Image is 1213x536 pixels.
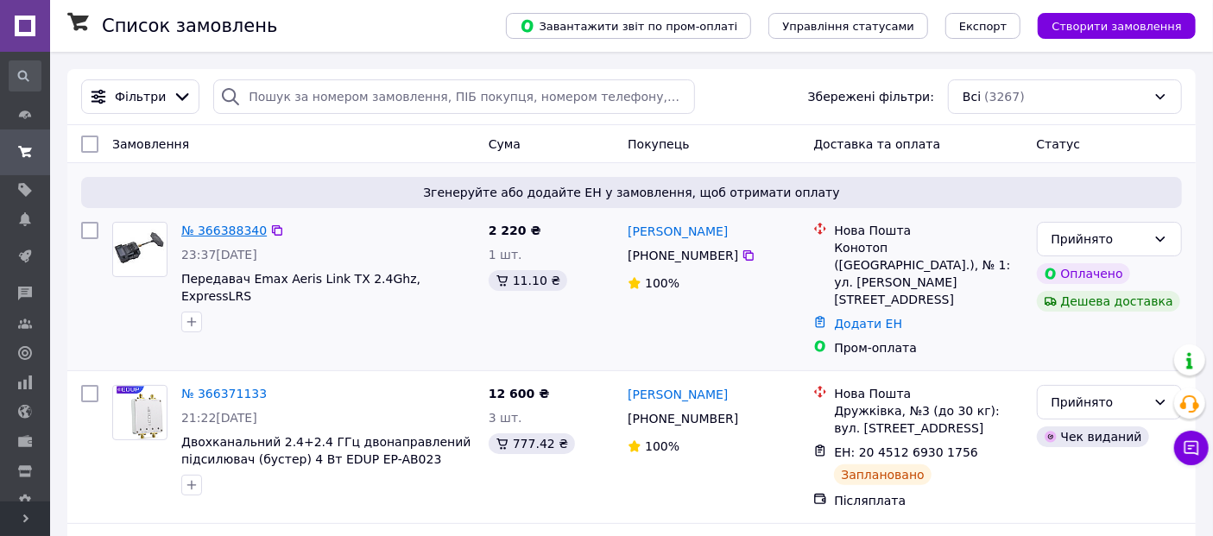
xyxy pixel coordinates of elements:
[834,339,1022,356] div: Пром-оплата
[782,20,914,33] span: Управління статусами
[1052,393,1147,412] div: Прийнято
[181,224,267,237] a: № 366388340
[624,243,742,268] div: [PHONE_NUMBER]
[645,276,679,290] span: 100%
[489,411,522,425] span: 3 шт.
[489,248,522,262] span: 1 шт.
[628,223,728,240] a: [PERSON_NAME]
[102,16,277,36] h1: Список замовлень
[959,20,1008,33] span: Експорт
[834,492,1022,509] div: Післяплата
[834,317,902,331] a: Додати ЕН
[181,411,257,425] span: 21:22[DATE]
[1037,291,1180,312] div: Дешева доставка
[1038,13,1196,39] button: Створити замовлення
[834,464,932,485] div: Заплановано
[112,222,167,277] a: Фото товару
[628,137,689,151] span: Покупець
[489,270,567,291] div: 11.10 ₴
[1174,431,1209,465] button: Чат з покупцем
[945,13,1021,39] button: Експорт
[181,272,420,303] a: Передавач Emax Aeris Link TX 2.4Ghz, ExpressLRS
[1052,20,1182,33] span: Створити замовлення
[1020,18,1196,32] a: Створити замовлення
[834,445,978,459] span: ЕН: 20 4512 6930 1756
[1037,137,1081,151] span: Статус
[489,224,541,237] span: 2 220 ₴
[1037,426,1149,447] div: Чек виданий
[834,402,1022,437] div: Дружківка, №3 (до 30 кг): вул. [STREET_ADDRESS]
[1052,230,1147,249] div: Прийнято
[181,248,257,262] span: 23:37[DATE]
[489,387,550,400] span: 12 600 ₴
[645,439,679,453] span: 100%
[834,222,1022,239] div: Нова Пошта
[117,386,162,439] img: Фото товару
[506,13,751,39] button: Завантажити звіт по пром-оплаті
[768,13,928,39] button: Управління статусами
[213,79,695,114] input: Пошук за номером замовлення, ПІБ покупця, номером телефону, Email, номером накладної
[984,90,1025,104] span: (3267)
[813,137,940,151] span: Доставка та оплата
[1037,263,1130,284] div: Оплачено
[181,435,471,466] a: Двохканальний 2.4+2.4 ГГц двонаправлений підсилювач (бустер) 4 Вт EDUP EP-AB023
[115,88,166,105] span: Фільтри
[489,433,575,454] div: 777.42 ₴
[113,229,167,270] img: Фото товару
[834,385,1022,402] div: Нова Пошта
[112,137,189,151] span: Замовлення
[963,88,981,105] span: Всі
[628,386,728,403] a: [PERSON_NAME]
[834,239,1022,308] div: Конотоп ([GEOGRAPHIC_DATA].), № 1: ул. [PERSON_NAME][STREET_ADDRESS]
[181,387,267,400] a: № 366371133
[88,184,1175,201] span: Згенеруйте або додайте ЕН у замовлення, щоб отримати оплату
[520,18,737,34] span: Завантажити звіт по пром-оплаті
[624,407,742,431] div: [PHONE_NUMBER]
[808,88,934,105] span: Збережені фільтри:
[489,137,521,151] span: Cума
[112,385,167,440] a: Фото товару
